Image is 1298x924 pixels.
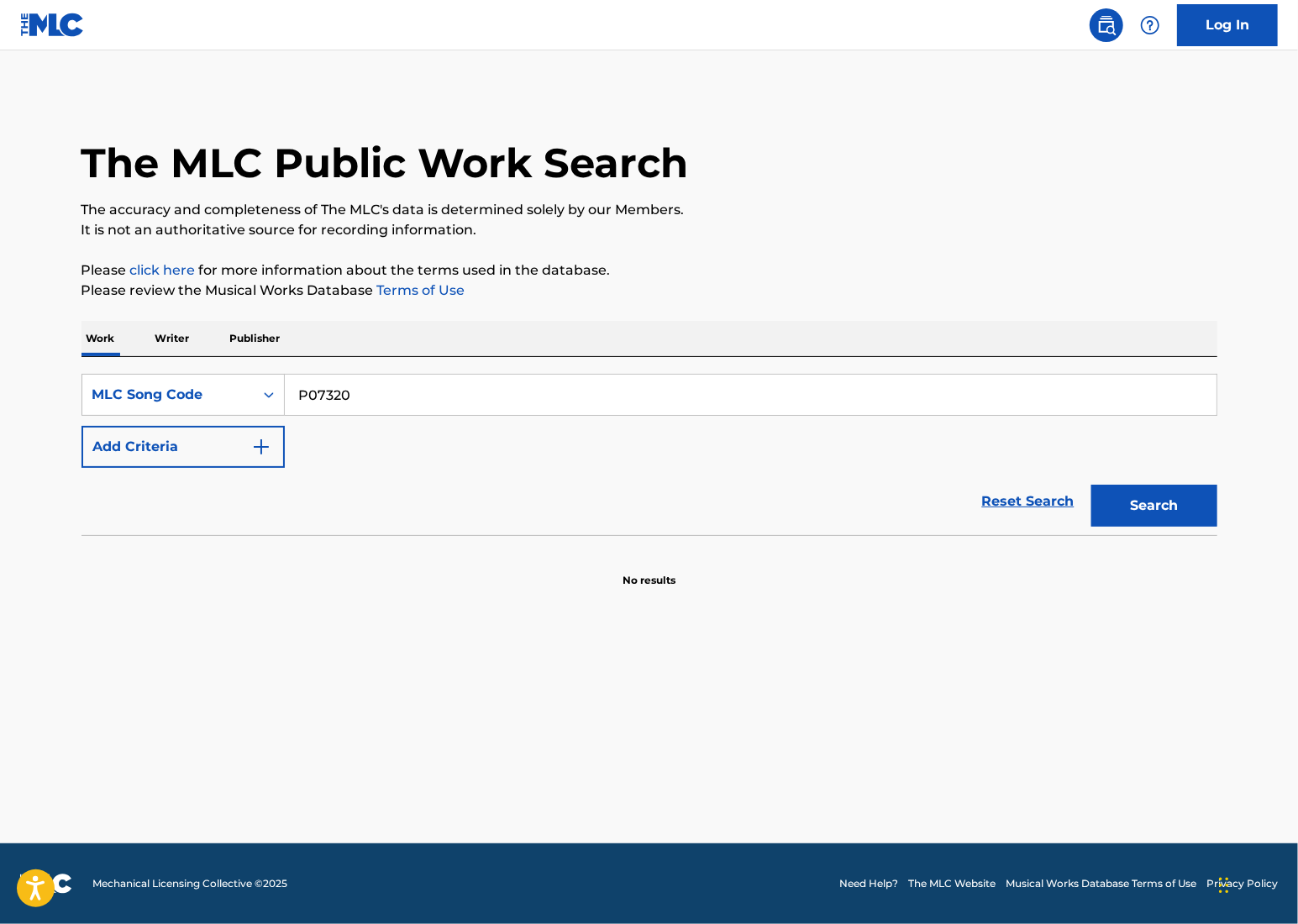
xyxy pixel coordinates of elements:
[81,374,1217,535] form: Search Form
[20,874,72,894] img: logo
[81,281,1217,301] p: Please review the Musical Works Database
[1090,8,1123,42] a: Public Search
[1091,485,1217,527] button: Search
[1177,4,1278,46] a: Log In
[130,262,196,278] a: click here
[81,321,120,356] p: Work
[92,876,287,891] span: Mechanical Licensing Collective © 2025
[225,321,286,356] p: Publisher
[1219,860,1229,911] div: Drag
[1140,15,1160,35] img: help
[81,220,1217,240] p: It is not an authoritative source for recording information.
[81,138,689,188] h1: The MLC Public Work Search
[251,437,271,457] img: 9d2ae6d4665cec9f34b9.svg
[839,876,898,891] a: Need Help?
[81,426,285,468] button: Add Criteria
[374,282,465,298] a: Terms of Use
[81,200,1217,220] p: The accuracy and completeness of The MLC's data is determined solely by our Members.
[1206,876,1278,891] a: Privacy Policy
[92,385,244,405] div: MLC Song Code
[1133,8,1167,42] div: Help
[150,321,195,356] p: Writer
[20,13,85,37] img: MLC Logo
[1096,15,1117,35] img: search
[908,876,996,891] a: The MLC Website
[623,553,675,588] p: No results
[1214,843,1298,924] iframe: Chat Widget
[974,483,1083,520] a: Reset Search
[81,260,1217,281] p: Please for more information about the terms used in the database.
[1006,876,1196,891] a: Musical Works Database Terms of Use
